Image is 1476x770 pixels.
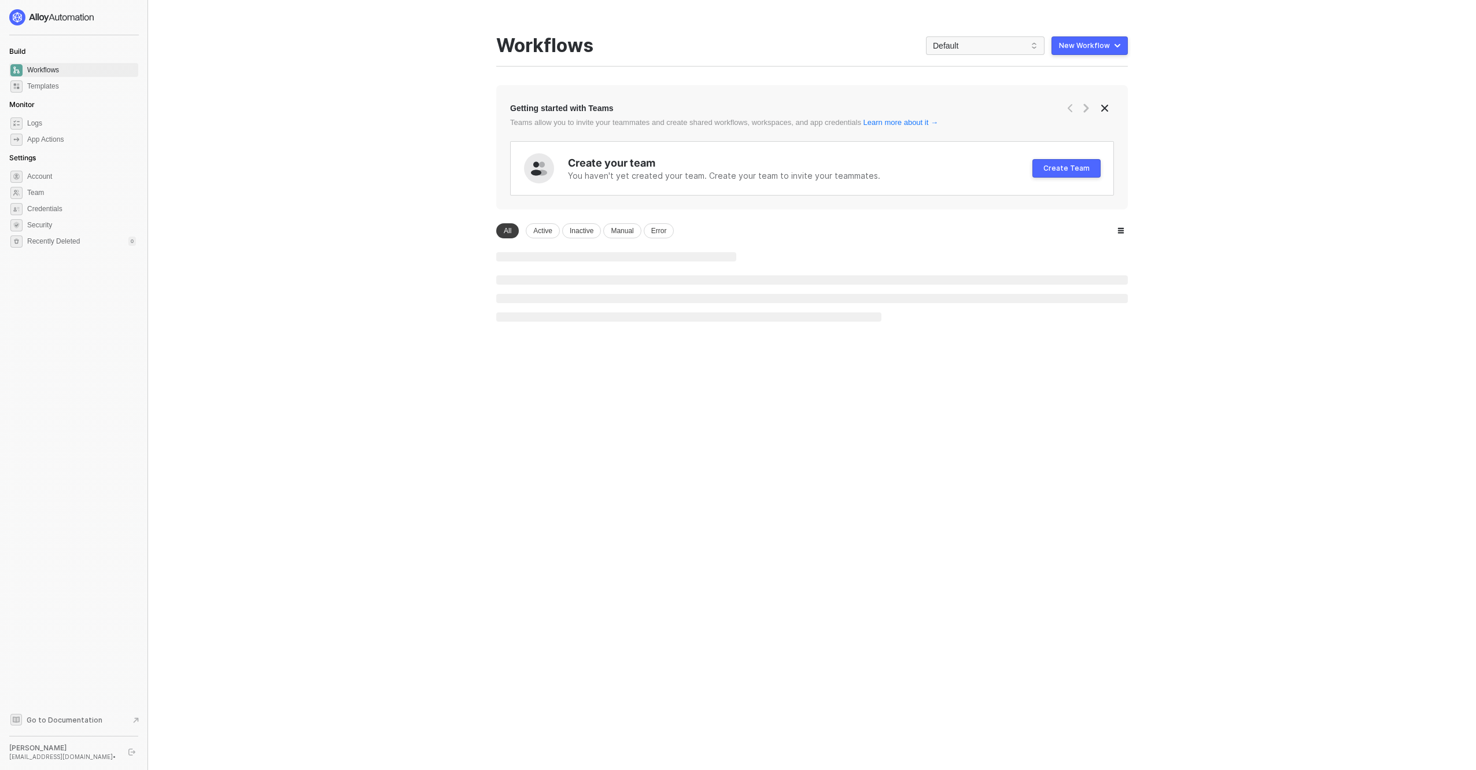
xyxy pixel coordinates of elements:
span: logout [128,749,135,756]
div: 0 [128,237,136,246]
span: Monitor [9,100,35,109]
span: Default [933,37,1038,54]
div: You haven't yet created your team. Create your team to invite your teammates. [568,170,1032,182]
a: Knowledge Base [9,713,139,727]
div: [PERSON_NAME] [9,743,118,753]
div: New Workflow [1059,41,1110,50]
span: Workflows [27,63,136,77]
span: Account [27,170,136,183]
div: Error [644,223,674,238]
div: All [496,223,519,238]
span: settings [10,171,23,183]
span: security [10,219,23,231]
span: dashboard [10,64,23,76]
img: logo [9,9,95,25]
span: Logs [27,116,136,130]
a: Learn more about it → [864,118,938,127]
span: Settings [9,153,36,162]
button: Create Team [1032,159,1101,178]
div: [EMAIL_ADDRESS][DOMAIN_NAME] • [9,753,118,761]
span: credentials [10,203,23,215]
span: icon-app-actions [10,134,23,146]
span: marketplace [10,80,23,93]
div: Manual [603,223,641,238]
span: icon-arrow-right [1082,104,1091,113]
span: Go to Documentation [27,715,102,725]
span: Team [27,186,136,200]
span: Build [9,47,25,56]
span: team [10,187,23,199]
span: settings [10,235,23,248]
span: document-arrow [130,714,142,726]
div: App Actions [27,135,64,145]
div: Active [526,223,560,238]
a: logo [9,9,138,25]
div: Inactive [562,223,601,238]
span: Security [27,218,136,232]
div: Create your team [568,156,1032,170]
span: icon-logs [10,117,23,130]
div: Workflows [496,35,593,57]
button: New Workflow [1051,36,1128,55]
span: Credentials [27,202,136,216]
div: Teams allow you to invite your teammates and create shared workflows, workspaces, and app credent... [510,117,993,127]
span: documentation [10,714,22,725]
div: Getting started with Teams [510,102,614,114]
span: icon-arrow-left [1065,104,1075,113]
span: Recently Deleted [27,237,80,246]
span: icon-close [1100,104,1109,113]
div: Create Team [1043,164,1090,173]
span: Templates [27,79,136,93]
